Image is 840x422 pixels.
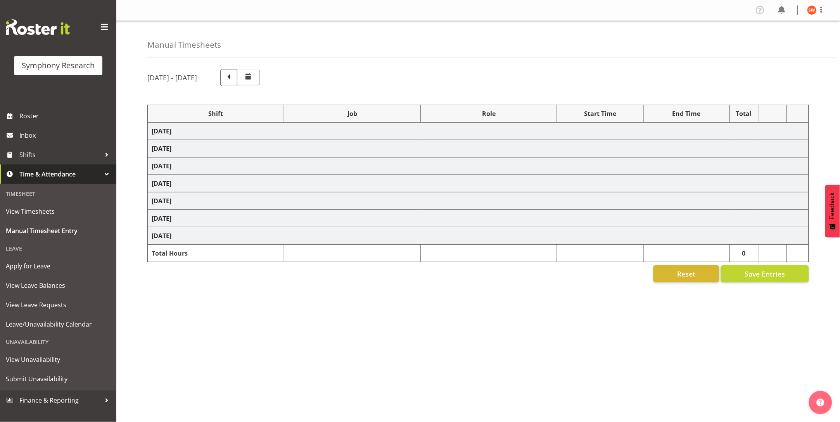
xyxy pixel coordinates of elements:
[2,276,114,295] a: View Leave Balances
[6,260,111,272] span: Apply for Leave
[653,265,719,282] button: Reset
[2,202,114,221] a: View Timesheets
[425,109,553,118] div: Role
[288,109,417,118] div: Job
[2,315,114,334] a: Leave/Unavailability Calendar
[825,185,840,237] button: Feedback - Show survey
[148,245,284,262] td: Total Hours
[2,256,114,276] a: Apply for Leave
[730,245,759,262] td: 0
[2,369,114,389] a: Submit Unavailability
[6,373,111,385] span: Submit Unavailability
[148,227,809,245] td: [DATE]
[148,175,809,192] td: [DATE]
[6,299,111,311] span: View Leave Requests
[6,318,111,330] span: Leave/Unavailability Calendar
[2,240,114,256] div: Leave
[148,192,809,210] td: [DATE]
[147,40,221,49] h4: Manual Timesheets
[6,206,111,217] span: View Timesheets
[2,350,114,369] a: View Unavailability
[147,73,197,82] h5: [DATE] - [DATE]
[19,130,112,141] span: Inbox
[6,19,70,35] img: Rosterit website logo
[148,157,809,175] td: [DATE]
[2,186,114,202] div: Timesheet
[6,354,111,365] span: View Unavailability
[745,269,785,279] span: Save Entries
[6,225,111,237] span: Manual Timesheet Entry
[152,109,280,118] div: Shift
[148,123,809,140] td: [DATE]
[19,168,101,180] span: Time & Attendance
[807,5,817,15] img: shannon-whelan11890.jpg
[148,140,809,157] td: [DATE]
[2,334,114,350] div: Unavailability
[829,192,836,220] span: Feedback
[22,60,95,71] div: Symphony Research
[817,399,824,406] img: help-xxl-2.png
[19,110,112,122] span: Roster
[19,394,101,406] span: Finance & Reporting
[677,269,695,279] span: Reset
[148,210,809,227] td: [DATE]
[2,221,114,240] a: Manual Timesheet Entry
[648,109,726,118] div: End Time
[561,109,639,118] div: Start Time
[19,149,101,161] span: Shifts
[2,295,114,315] a: View Leave Requests
[6,280,111,291] span: View Leave Balances
[721,265,809,282] button: Save Entries
[734,109,754,118] div: Total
